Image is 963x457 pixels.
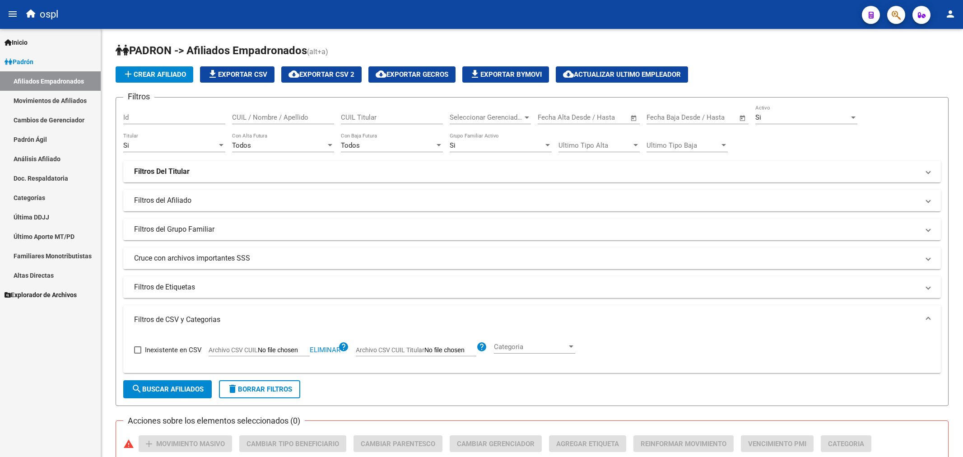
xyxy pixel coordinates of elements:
[123,415,305,427] h3: Acciones sobre los elementos seleccionados (0)
[232,141,251,149] span: Todos
[494,343,567,351] span: Categoria
[116,44,307,57] span: PADRON -> Afiliados Empadronados
[748,440,806,448] span: Vencimiento PMI
[932,426,954,448] iframe: Intercom live chat
[134,196,919,205] mat-panel-title: Filtros del Afiliado
[450,435,542,452] button: Cambiar Gerenciador
[755,113,761,121] span: Si
[123,380,212,398] button: Buscar Afiliados
[828,440,864,448] span: Categoria
[40,5,58,24] span: ospl
[556,66,688,83] button: Actualizar ultimo Empleador
[476,341,487,352] mat-icon: help
[134,315,919,325] mat-panel-title: Filtros de CSV y Categorias
[310,346,340,354] span: Eliminar
[207,69,218,79] mat-icon: file_download
[376,70,448,79] span: Exportar GECROS
[821,435,871,452] button: Categoria
[582,113,626,121] input: Fecha fin
[7,9,18,19] mat-icon: menu
[945,9,956,19] mat-icon: person
[647,113,683,121] input: Fecha inicio
[209,346,258,354] span: Archivo CSV CUIL
[227,383,238,394] mat-icon: delete
[424,346,476,354] input: Archivo CSV CUIL Titular
[123,247,941,269] mat-expansion-panel-header: Cruce con archivos importantes SSS
[145,345,202,355] span: Inexistente en CSV
[131,383,142,394] mat-icon: search
[156,440,225,448] span: Movimiento Masivo
[538,113,574,121] input: Fecha inicio
[356,346,424,354] span: Archivo CSV CUIL Titular
[741,435,814,452] button: Vencimiento PMI
[227,385,292,393] span: Borrar Filtros
[288,70,354,79] span: Exportar CSV 2
[338,341,349,352] mat-icon: help
[450,141,456,149] span: Si
[219,380,300,398] button: Borrar Filtros
[633,435,734,452] button: Reinformar Movimiento
[139,435,232,452] button: Movimiento Masivo
[450,113,523,121] span: Seleccionar Gerenciador
[368,66,456,83] button: Exportar GECROS
[123,276,941,298] mat-expansion-panel-header: Filtros de Etiquetas
[200,66,274,83] button: Exportar CSV
[131,385,204,393] span: Buscar Afiliados
[307,47,328,56] span: (alt+a)
[134,224,919,234] mat-panel-title: Filtros del Grupo Familiar
[354,435,442,452] button: Cambiar Parentesco
[207,70,267,79] span: Exportar CSV
[258,346,310,354] input: Archivo CSV CUIL
[341,141,360,149] span: Todos
[629,113,639,123] button: Open calendar
[123,90,154,103] h3: Filtros
[310,347,340,353] button: Eliminar
[134,282,919,292] mat-panel-title: Filtros de Etiquetas
[641,440,726,448] span: Reinformar Movimiento
[563,69,574,79] mat-icon: cloud_download
[123,69,134,79] mat-icon: add
[134,167,190,177] strong: Filtros Del Titular
[647,141,720,149] span: Ultimo Tipo Baja
[470,70,542,79] span: Exportar Bymovi
[123,305,941,334] mat-expansion-panel-header: Filtros de CSV y Categorias
[376,69,386,79] mat-icon: cloud_download
[5,57,33,67] span: Padrón
[123,161,941,182] mat-expansion-panel-header: Filtros Del Titular
[288,69,299,79] mat-icon: cloud_download
[116,66,193,83] button: Crear Afiliado
[470,69,480,79] mat-icon: file_download
[556,440,619,448] span: Agregar Etiqueta
[558,141,632,149] span: Ultimo Tipo Alta
[123,438,134,449] mat-icon: warning
[549,435,626,452] button: Agregar Etiqueta
[123,70,186,79] span: Crear Afiliado
[123,190,941,211] mat-expansion-panel-header: Filtros del Afiliado
[123,141,129,149] span: Si
[691,113,735,121] input: Fecha fin
[5,290,77,300] span: Explorador de Archivos
[5,37,28,47] span: Inicio
[239,435,346,452] button: Cambiar Tipo Beneficiario
[457,440,535,448] span: Cambiar Gerenciador
[281,66,362,83] button: Exportar CSV 2
[563,70,681,79] span: Actualizar ultimo Empleador
[462,66,549,83] button: Exportar Bymovi
[134,253,919,263] mat-panel-title: Cruce con archivos importantes SSS
[123,334,941,373] div: Filtros de CSV y Categorias
[247,440,339,448] span: Cambiar Tipo Beneficiario
[738,113,748,123] button: Open calendar
[361,440,435,448] span: Cambiar Parentesco
[123,219,941,240] mat-expansion-panel-header: Filtros del Grupo Familiar
[144,438,154,449] mat-icon: add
